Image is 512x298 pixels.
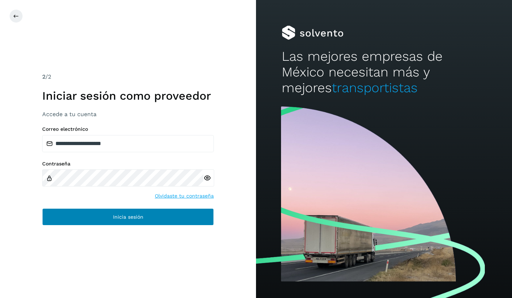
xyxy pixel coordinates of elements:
[42,126,214,132] label: Correo electrónico
[42,111,214,118] h3: Accede a tu cuenta
[155,192,214,200] a: Olvidaste tu contraseña
[42,208,214,225] button: Inicia sesión
[113,214,143,219] span: Inicia sesión
[42,73,45,80] span: 2
[42,89,214,103] h1: Iniciar sesión como proveedor
[282,49,487,96] h2: Las mejores empresas de México necesitan más y mejores
[42,161,214,167] label: Contraseña
[42,73,214,81] div: /2
[332,80,418,95] span: transportistas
